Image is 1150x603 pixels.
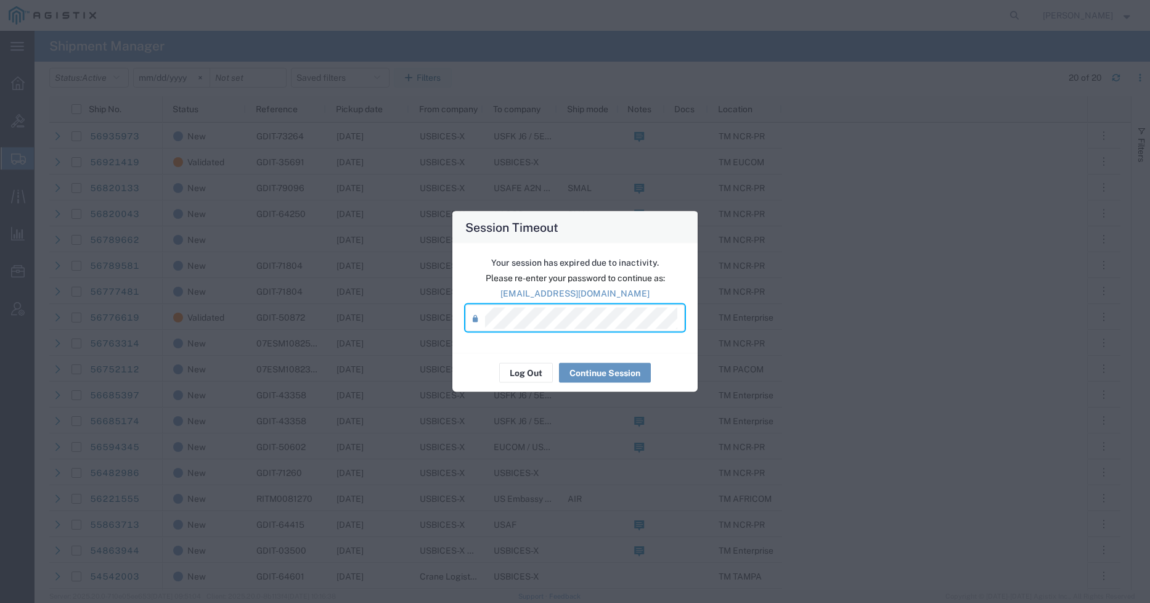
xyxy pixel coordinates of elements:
[465,256,685,269] p: Your session has expired due to inactivity.
[465,218,558,236] h4: Session Timeout
[559,363,651,383] button: Continue Session
[465,272,685,285] p: Please re-enter your password to continue as:
[465,287,685,300] p: [EMAIL_ADDRESS][DOMAIN_NAME]
[499,363,553,383] button: Log Out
